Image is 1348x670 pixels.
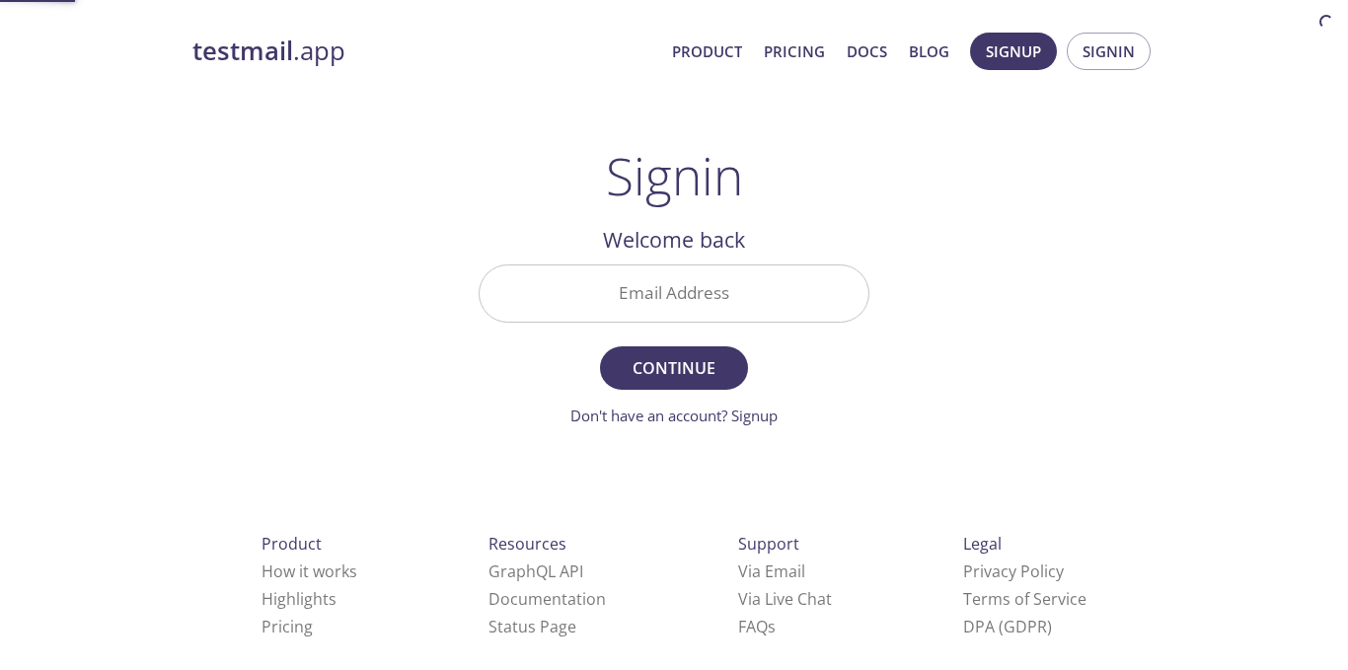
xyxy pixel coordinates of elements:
[970,33,1057,70] button: Signup
[600,346,748,390] button: Continue
[847,38,887,64] a: Docs
[738,533,799,555] span: Support
[738,588,832,610] a: Via Live Chat
[479,223,869,257] h2: Welcome back
[738,560,805,582] a: Via Email
[963,588,1086,610] a: Terms of Service
[768,616,776,637] span: s
[1067,33,1151,70] button: Signin
[963,560,1064,582] a: Privacy Policy
[488,616,576,637] a: Status Page
[622,354,726,382] span: Continue
[488,588,606,610] a: Documentation
[488,533,566,555] span: Resources
[672,38,742,64] a: Product
[570,406,778,425] a: Don't have an account? Signup
[1083,38,1135,64] span: Signin
[909,38,949,64] a: Blog
[986,38,1041,64] span: Signup
[606,146,743,205] h1: Signin
[963,616,1052,637] a: DPA (GDPR)
[262,588,337,610] a: Highlights
[262,533,322,555] span: Product
[488,560,583,582] a: GraphQL API
[262,616,313,637] a: Pricing
[764,38,825,64] a: Pricing
[262,560,357,582] a: How it works
[192,35,656,68] a: testmail.app
[192,34,293,68] strong: testmail
[738,616,776,637] a: FAQ
[963,533,1002,555] span: Legal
